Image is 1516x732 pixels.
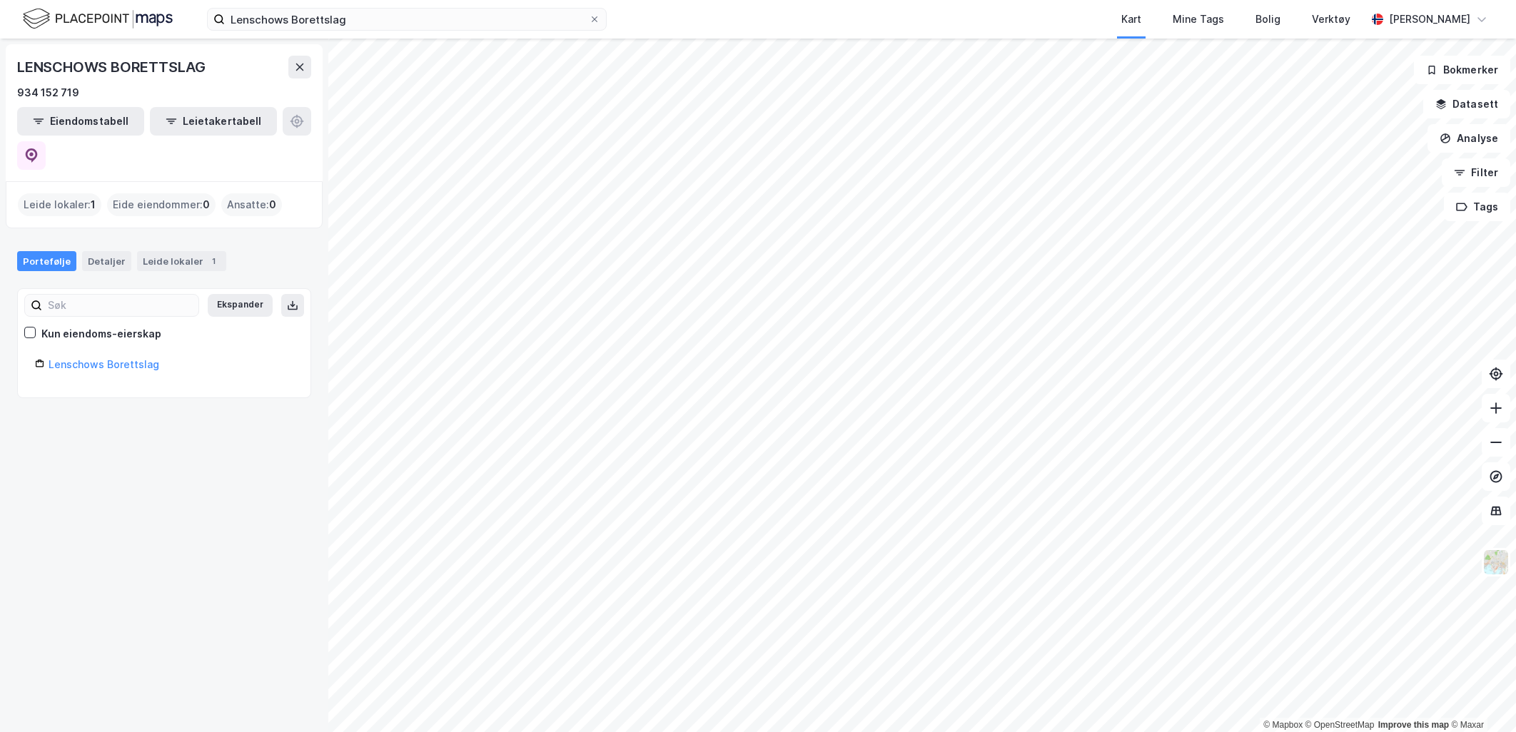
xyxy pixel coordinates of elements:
img: Z [1482,549,1510,576]
a: Mapbox [1263,720,1303,730]
div: Bolig [1255,11,1280,28]
button: Filter [1442,158,1510,187]
button: Analyse [1427,124,1510,153]
button: Datasett [1423,90,1510,118]
button: Tags [1444,193,1510,221]
div: Eide eiendommer : [107,193,216,216]
input: Søk [42,295,198,316]
span: 0 [203,196,210,213]
div: Detaljer [82,251,131,271]
div: 934 152 719 [17,84,79,101]
div: Kun eiendoms-eierskap [41,325,161,342]
a: OpenStreetMap [1305,720,1375,730]
button: Ekspander [208,294,273,317]
div: Mine Tags [1173,11,1224,28]
img: logo.f888ab2527a4732fd821a326f86c7f29.svg [23,6,173,31]
iframe: Chat Widget [1445,664,1516,732]
button: Eiendomstabell [17,107,144,136]
div: Leide lokaler [137,251,226,271]
span: 0 [269,196,276,213]
button: Leietakertabell [150,107,277,136]
div: 1 [206,254,221,268]
div: LENSCHOWS BORETTSLAG [17,56,208,78]
div: [PERSON_NAME] [1389,11,1470,28]
a: Improve this map [1378,720,1449,730]
input: Søk på adresse, matrikkel, gårdeiere, leietakere eller personer [225,9,589,30]
div: Portefølje [17,251,76,271]
div: Verktøy [1312,11,1350,28]
div: Leide lokaler : [18,193,101,216]
div: Kart [1121,11,1141,28]
a: Lenschows Borettslag [49,358,159,370]
button: Bokmerker [1414,56,1510,84]
div: Ansatte : [221,193,282,216]
span: 1 [91,196,96,213]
